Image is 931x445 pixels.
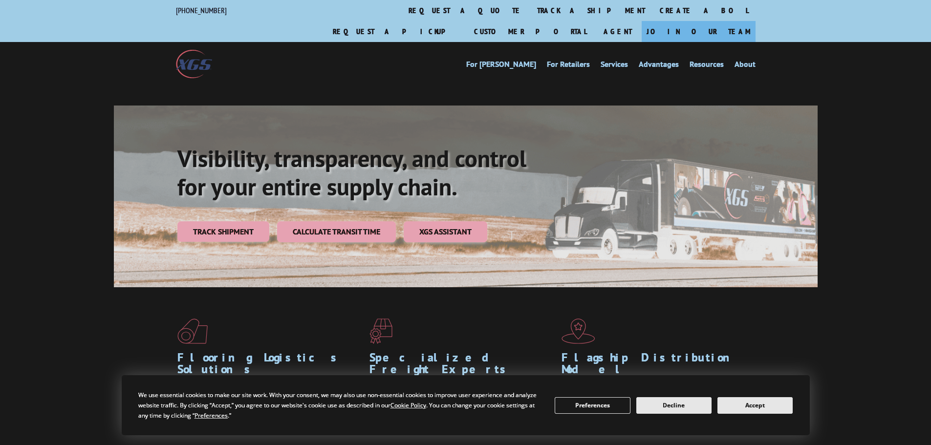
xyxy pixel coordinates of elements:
[717,397,793,414] button: Accept
[404,221,487,242] a: XGS ASSISTANT
[277,221,396,242] a: Calculate transit time
[562,352,746,380] h1: Flagship Distribution Model
[601,61,628,71] a: Services
[642,21,756,42] a: Join Our Team
[138,390,543,421] div: We use essential cookies to make our site work. With your consent, we may also use non-essential ...
[639,61,679,71] a: Advantages
[735,61,756,71] a: About
[594,21,642,42] a: Agent
[176,5,227,15] a: [PHONE_NUMBER]
[369,318,392,344] img: xgs-icon-focused-on-flooring-red
[390,401,426,409] span: Cookie Policy
[562,318,595,344] img: xgs-icon-flagship-distribution-model-red
[555,397,630,414] button: Preferences
[177,318,208,344] img: xgs-icon-total-supply-chain-intelligence-red
[177,221,269,242] a: Track shipment
[547,61,590,71] a: For Retailers
[195,411,228,420] span: Preferences
[177,352,362,380] h1: Flooring Logistics Solutions
[369,352,554,380] h1: Specialized Freight Experts
[690,61,724,71] a: Resources
[467,21,594,42] a: Customer Portal
[636,397,712,414] button: Decline
[177,143,526,202] b: Visibility, transparency, and control for your entire supply chain.
[466,61,536,71] a: For [PERSON_NAME]
[325,21,467,42] a: Request a pickup
[122,375,810,435] div: Cookie Consent Prompt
